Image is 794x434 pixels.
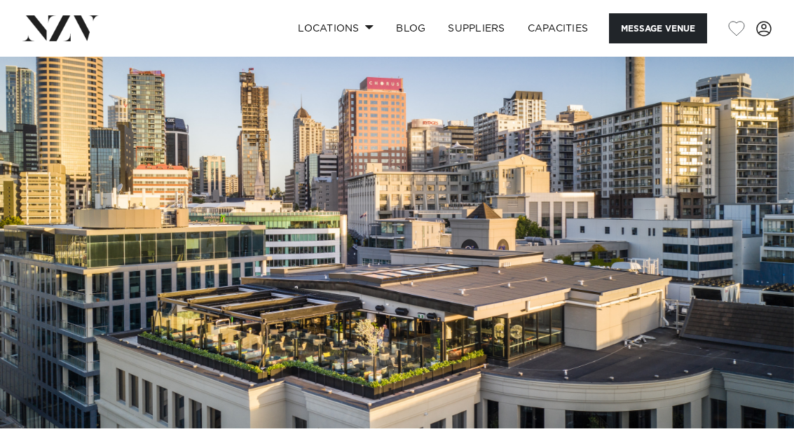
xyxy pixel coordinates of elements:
a: SUPPLIERS [437,13,516,43]
a: Capacities [516,13,600,43]
a: Locations [287,13,385,43]
img: nzv-logo.png [22,15,99,41]
a: BLOG [385,13,437,43]
button: Message Venue [609,13,707,43]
